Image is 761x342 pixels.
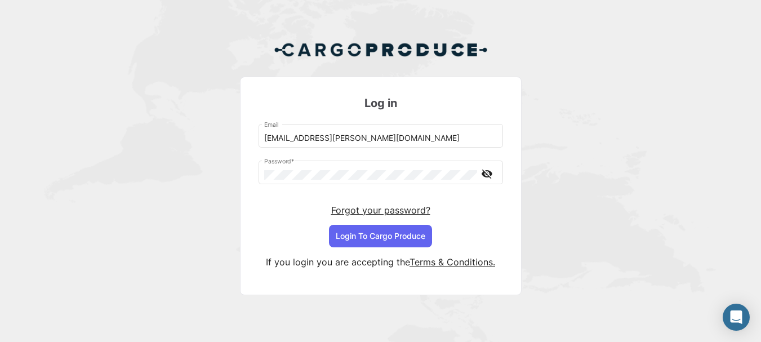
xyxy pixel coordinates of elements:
[410,256,495,268] a: Terms & Conditions.
[274,36,488,63] img: Cargo Produce Logo
[723,304,750,331] div: Abrir Intercom Messenger
[264,134,497,143] input: Email
[259,95,503,111] h3: Log in
[266,256,410,268] span: If you login you are accepting the
[331,205,430,216] a: Forgot your password?
[329,225,432,247] button: Login To Cargo Produce
[480,167,494,181] mat-icon: visibility_off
